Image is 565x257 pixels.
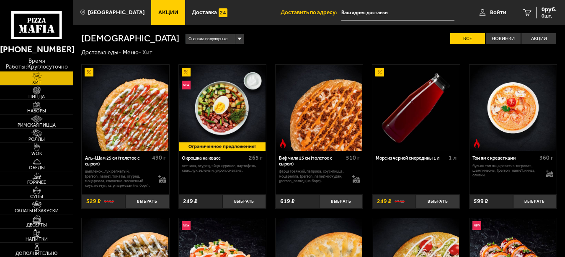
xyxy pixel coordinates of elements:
[486,33,521,44] label: Новинки
[276,65,363,151] a: Острое блюдоБиф чили 25 см (толстое с сыром)
[192,10,217,15] span: Доставка
[373,65,459,151] img: Морс из черной смородины 1 л
[104,198,114,204] s: 595 ₽
[376,155,446,161] div: Морс из черной смородины 1 л
[416,194,459,209] button: Выбрать
[375,68,384,76] img: Акционный
[450,33,485,44] label: Все
[472,163,540,178] p: бульон том ям, креветка тигровая, шампиньоны, [PERSON_NAME], кинза, сливки.
[183,198,198,204] span: 249 ₽
[449,154,457,161] span: 1 л
[85,155,150,167] div: Аль-Шам 25 см (толстое с сыром)
[125,194,169,209] button: Выбрать
[123,49,141,56] a: Меню-
[152,154,166,161] span: 490 г
[346,154,360,161] span: 510 г
[222,194,266,209] button: Выбрать
[182,68,191,76] img: Акционный
[279,139,287,148] img: Острое блюдо
[472,221,481,230] img: Новинка
[472,139,481,148] img: Острое блюдо
[142,49,152,56] div: Хит
[85,169,152,188] p: цыпленок, лук репчатый, [PERSON_NAME], томаты, огурец, моцарелла, сливочно-чесночный соус, кетчуп...
[513,194,557,209] button: Выбрать
[86,198,101,204] span: 529 ₽
[81,34,179,43] h1: [DEMOGRAPHIC_DATA]
[474,198,488,204] span: 599 ₽
[395,198,405,204] s: 278 ₽
[470,65,556,151] img: Том ям с креветками
[182,163,263,173] p: ветчина, огурец, яйцо куриное, картофель, квас, лук зеленый, укроп, сметана.
[182,81,191,89] img: Новинка
[279,155,344,167] div: Биф чили 25 см (толстое с сыром)
[341,5,454,20] input: Ваш адрес доставки
[158,10,178,15] span: Акции
[188,33,227,45] span: Сначала популярные
[319,194,363,209] button: Выбрать
[521,33,556,44] label: Акции
[542,7,557,13] span: 0 руб.
[472,155,537,161] div: Том ям с креветками
[179,65,266,151] img: Окрошка на квасе
[249,154,263,161] span: 265 г
[219,8,227,17] img: 15daf4d41897b9f0e9f617042186c801.svg
[490,10,506,15] span: Войти
[276,65,362,151] img: Биф чили 25 см (толстое с сыром)
[281,10,341,15] span: Доставить по адресу:
[85,68,93,76] img: Акционный
[88,10,144,15] span: [GEOGRAPHIC_DATA]
[280,198,295,204] span: 619 ₽
[377,198,392,204] span: 249 ₽
[279,169,346,183] p: фарш говяжий, паприка, соус-пицца, моцарелла, [PERSON_NAME]-кочудян, [PERSON_NAME] (на борт).
[182,221,191,230] img: Новинка
[83,65,169,151] img: Аль-Шам 25 см (толстое с сыром)
[470,65,557,151] a: Острое блюдоТом ям с креветками
[372,65,459,151] a: АкционныйМорс из черной смородины 1 л
[542,13,557,18] span: 0 шт.
[182,155,247,161] div: Окрошка на квасе
[539,154,553,161] span: 360 г
[81,49,121,56] a: Доставка еды-
[82,65,169,151] a: АкционныйАль-Шам 25 см (толстое с сыром)
[179,65,266,151] a: АкционныйНовинкаОкрошка на квасе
